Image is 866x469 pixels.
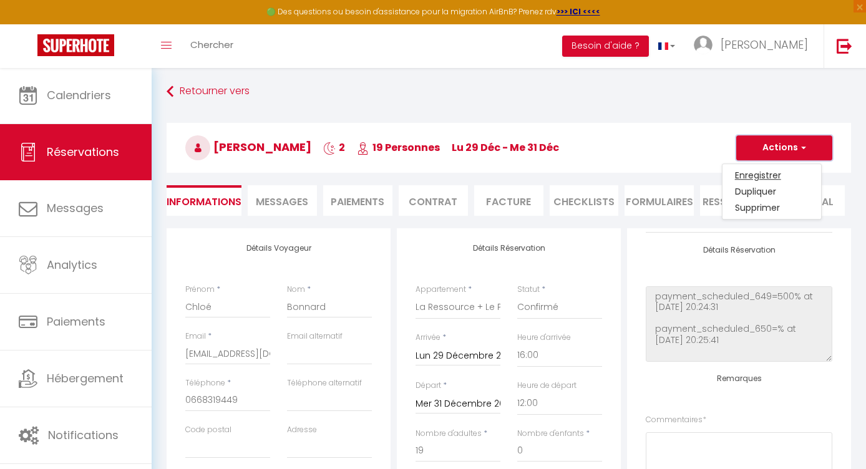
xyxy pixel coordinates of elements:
label: Email [185,331,206,342]
li: Ressources [700,185,769,216]
button: Besoin d'aide ? [562,36,649,57]
label: Heure de départ [517,380,577,392]
img: Super Booking [37,34,114,56]
label: Arrivée [416,332,440,344]
label: Email alternatif [287,331,343,342]
span: Hébergement [47,370,124,386]
h4: Détails Réservation [646,246,832,254]
span: 19 Personnes [357,140,440,155]
li: Facture [474,185,543,216]
img: ... [694,36,713,54]
a: Retourner vers [167,80,851,103]
img: logout [837,38,852,54]
label: Commentaires [646,414,706,426]
button: Actions [736,135,832,160]
span: Calendriers [47,87,111,103]
li: Paiements [323,185,392,216]
span: Notifications [48,427,119,443]
li: Informations [167,185,241,216]
span: Analytics [47,257,97,273]
h4: Détails Réservation [416,244,602,253]
label: Départ [416,380,441,392]
span: lu 29 Déc - me 31 Déc [452,140,559,155]
label: Code postal [185,424,231,436]
span: Messages [256,195,308,209]
a: Chercher [181,24,243,68]
li: CHECKLISTS [550,185,619,216]
a: Dupliquer [722,183,821,200]
a: Supprimer [722,200,821,216]
li: FORMULAIRES [625,185,694,216]
span: [PERSON_NAME] [721,37,808,52]
label: Téléphone [185,377,225,389]
h4: Remarques [646,374,832,383]
span: Paiements [47,314,105,329]
li: Contrat [399,185,468,216]
label: Prénom [185,284,215,296]
label: Téléphone alternatif [287,377,362,389]
span: Chercher [190,38,233,51]
label: Appartement [416,284,466,296]
span: 2 [323,140,345,155]
span: [PERSON_NAME] [185,139,311,155]
h4: Détails Voyageur [185,244,372,253]
a: Enregistrer [722,167,821,183]
label: Statut [517,284,540,296]
label: Adresse [287,424,317,436]
label: Nombre d'adultes [416,428,482,440]
label: Heure d'arrivée [517,332,571,344]
label: Nom [287,284,305,296]
span: Messages [47,200,104,216]
span: Réservations [47,144,119,160]
a: ... [PERSON_NAME] [684,24,824,68]
a: >>> ICI <<<< [557,6,600,17]
label: Nombre d'enfants [517,428,584,440]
